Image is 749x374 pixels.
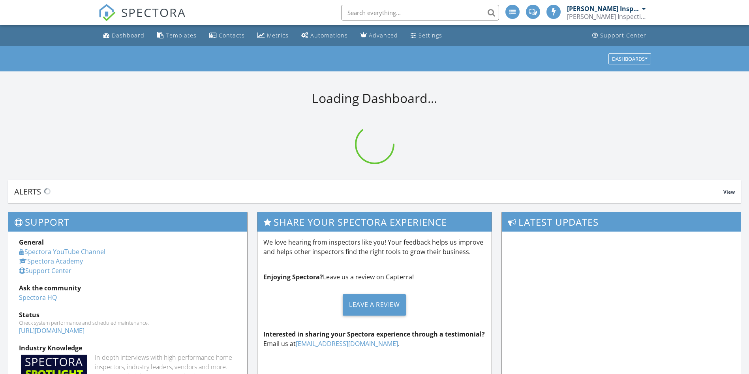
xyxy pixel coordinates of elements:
[19,320,237,326] div: Check system performance and scheduled maintenance.
[8,212,247,232] h3: Support
[19,283,237,293] div: Ask the community
[19,266,71,275] a: Support Center
[98,11,186,27] a: SPECTORA
[267,32,289,39] div: Metrics
[608,53,651,64] button: Dashboards
[310,32,348,39] div: Automations
[567,13,646,21] div: Thomas Inspections
[206,28,248,43] a: Contacts
[100,28,148,43] a: Dashboard
[19,247,105,256] a: Spectora YouTube Channel
[112,32,145,39] div: Dashboard
[19,257,83,266] a: Spectora Academy
[263,330,485,338] strong: Interested in sharing your Spectora experience through a testimonial?
[19,343,237,353] div: Industry Knowledge
[263,329,486,348] p: Email us at .
[166,32,197,39] div: Templates
[219,32,245,39] div: Contacts
[14,186,723,197] div: Alerts
[612,56,648,62] div: Dashboards
[343,294,406,316] div: Leave a Review
[341,5,499,21] input: Search everything...
[600,32,646,39] div: Support Center
[502,212,741,232] h3: Latest Updates
[296,339,398,348] a: [EMAIL_ADDRESS][DOMAIN_NAME]
[19,326,84,335] a: [URL][DOMAIN_NAME]
[589,28,650,43] a: Support Center
[19,238,44,247] strong: General
[298,28,351,43] a: Automations (Advanced)
[263,272,486,282] p: Leave us a review on Capterra!
[369,32,398,39] div: Advanced
[263,288,486,322] a: Leave a Review
[154,28,200,43] a: Templates
[19,310,237,320] div: Status
[357,28,401,43] a: Advanced
[407,28,445,43] a: Settings
[263,273,323,281] strong: Enjoying Spectora?
[98,4,116,21] img: The Best Home Inspection Software - Spectora
[263,237,486,256] p: We love hearing from inspectors like you! Your feedback helps us improve and helps other inspecto...
[257,212,492,232] h3: Share Your Spectora Experience
[254,28,292,43] a: Metrics
[19,293,57,302] a: Spectora HQ
[567,5,640,13] div: [PERSON_NAME] Inspections
[419,32,442,39] div: Settings
[723,189,735,195] span: View
[121,4,186,21] span: SPECTORA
